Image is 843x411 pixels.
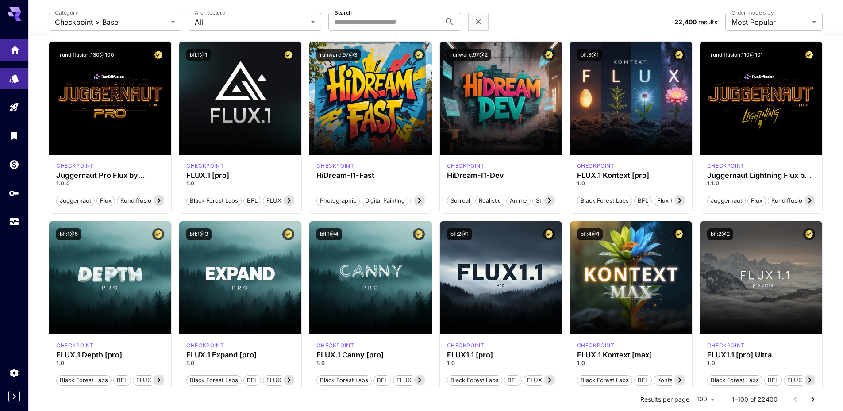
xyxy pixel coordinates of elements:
span: juggernaut [57,196,94,205]
div: Models [9,70,19,81]
button: bfl:1@5 [56,228,81,240]
button: rundiffusion [117,195,158,206]
h3: FLUX.1 Expand [pro] [186,351,294,359]
button: FLUX1.1 [pro] [524,374,567,386]
label: Search [335,9,352,16]
button: Anime [506,195,531,206]
div: FLUX.1 Kontext [max] [577,351,685,359]
button: bfl:1@4 [316,228,342,240]
button: bfl:1@3 [186,228,212,240]
button: Black Forest Labs [56,374,112,386]
p: 1.0 [186,180,294,188]
p: checkpoint [56,162,94,170]
div: fluxpro [447,342,485,350]
h3: FLUX.1 Depth [pro] [56,351,164,359]
span: All [195,17,307,27]
div: FLUX.1 [pro] [186,171,294,180]
button: BFL [113,374,131,386]
span: results [698,18,717,26]
button: BFL [243,374,261,386]
button: Photographic [316,195,360,206]
span: Anime [507,196,530,205]
button: bfl:3@1 [577,49,602,61]
p: checkpoint [707,342,745,350]
button: Realistic [475,195,504,206]
div: HiDream Dev [447,162,485,170]
button: Certified Model – Vetted for best performance and includes a commercial license. [282,228,294,240]
span: rundiffusion [117,196,158,205]
button: bfl:4@1 [577,228,603,240]
span: Black Forest Labs [317,376,371,385]
button: Surreal [447,195,473,206]
button: BFL [764,374,782,386]
span: Black Forest Labs [577,196,632,205]
span: Black Forest Labs [447,376,502,385]
button: Certified Model – Vetted for best performance and includes a commercial license. [803,228,815,240]
button: Kontext [654,374,681,386]
p: checkpoint [447,342,485,350]
div: HiDream Fast [316,162,354,170]
button: Certified Model – Vetted for best performance and includes a commercial license. [413,49,425,61]
span: Black Forest Labs [708,376,762,385]
div: FLUX.1 D [707,162,745,170]
p: checkpoint [186,342,224,350]
p: 1.0 [56,359,164,367]
div: Library [9,130,19,141]
span: Black Forest Labs [187,196,241,205]
div: API Keys [9,188,19,199]
div: Usage [9,216,19,227]
div: HiDream-I1-Dev [447,171,555,180]
button: rundiffusion:130@100 [56,49,118,61]
button: runware:97@3 [316,49,361,61]
p: checkpoint [707,162,745,170]
button: Stylized [532,195,561,206]
span: FLUX1.1 [pro] Ultra [784,376,841,385]
span: Stylized [533,196,560,205]
div: FLUX.1 D [56,162,94,170]
button: BFL [243,195,261,206]
button: Black Forest Labs [707,374,762,386]
button: juggernaut [707,195,746,206]
div: fluxultra [707,342,745,350]
button: bfl:2@2 [707,228,733,240]
button: bfl:2@1 [447,228,472,240]
div: FLUX1.1 [pro] Ultra [707,351,815,359]
span: Black Forest Labs [187,376,241,385]
div: Settings [9,367,19,378]
span: flux [748,196,766,205]
button: juggernaut [56,195,95,206]
div: FLUX.1 Kontext [pro] [577,162,615,170]
span: BFL [635,376,651,385]
span: BFL [504,376,521,385]
p: checkpoint [316,162,354,170]
button: BFL [373,374,391,386]
button: flux [96,195,115,206]
p: 1.0 [577,180,685,188]
button: Certified Model – Vetted for best performance and includes a commercial license. [673,49,685,61]
button: Digital Painting [362,195,408,206]
div: FLUX.1 Kontext [pro] [577,171,685,180]
div: fluxpro [56,342,94,350]
button: Black Forest Labs [316,374,372,386]
span: Checkpoint > Base [55,17,167,27]
p: checkpoint [316,342,354,350]
button: Expand sidebar [8,391,20,402]
span: Cinematic [411,196,444,205]
p: 1.0 [577,359,685,367]
p: 1.0 [186,359,294,367]
span: Digital Painting [362,196,408,205]
span: BFL [374,376,391,385]
span: Flux Kontext [654,196,694,205]
div: HiDream-I1-Fast [316,171,424,180]
h3: FLUX1.1 [pro] [447,351,555,359]
button: FLUX1.1 [pro] Ultra [784,374,842,386]
span: Black Forest Labs [57,376,111,385]
span: BFL [765,376,781,385]
button: Black Forest Labs [447,374,502,386]
h3: Juggernaut Pro Flux by RunDiffusion [56,171,164,180]
span: FLUX1.1 [pro] [524,376,566,385]
div: fluxpro [186,162,224,170]
p: checkpoint [577,342,615,350]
